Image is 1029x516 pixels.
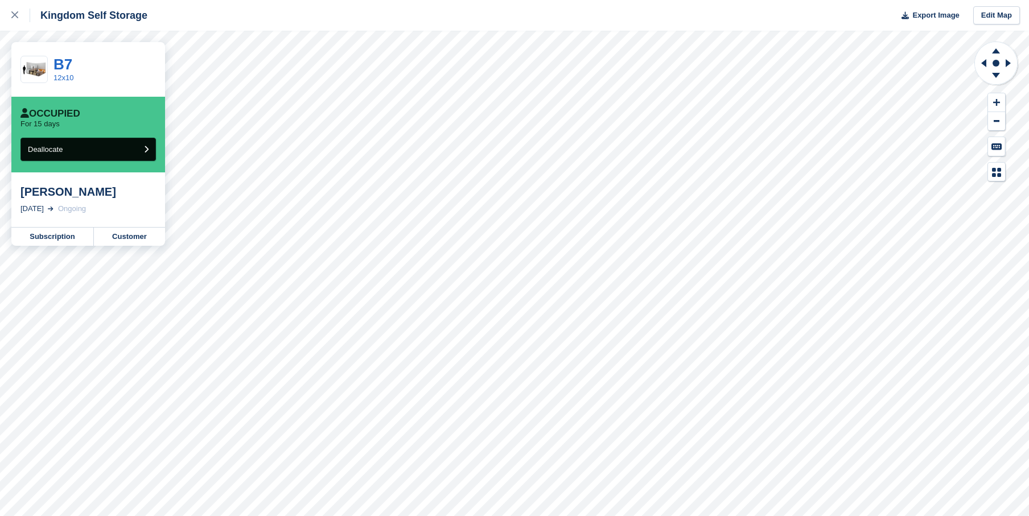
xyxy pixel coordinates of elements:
[20,185,156,199] div: [PERSON_NAME]
[94,228,165,246] a: Customer
[53,73,73,82] a: 12x10
[48,207,53,211] img: arrow-right-light-icn-cde0832a797a2874e46488d9cf13f60e5c3a73dbe684e267c42b8395dfbc2abf.svg
[53,56,72,73] a: B7
[30,9,147,22] div: Kingdom Self Storage
[20,108,80,119] div: Occupied
[58,203,86,214] div: Ongoing
[912,10,959,21] span: Export Image
[988,137,1005,156] button: Keyboard Shortcuts
[20,119,60,129] p: For 15 days
[11,228,94,246] a: Subscription
[21,60,47,80] img: 100-sqft-unit.jpg
[988,112,1005,131] button: Zoom Out
[988,163,1005,181] button: Map Legend
[20,138,156,161] button: Deallocate
[895,6,960,25] button: Export Image
[988,93,1005,112] button: Zoom In
[973,6,1020,25] a: Edit Map
[20,203,44,214] div: [DATE]
[28,145,63,154] span: Deallocate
